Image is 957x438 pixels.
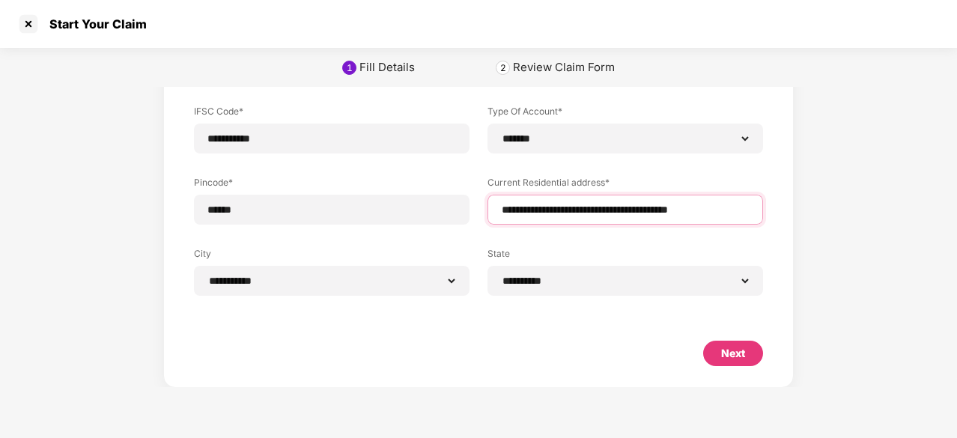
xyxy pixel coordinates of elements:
[40,16,147,31] div: Start Your Claim
[359,60,415,75] div: Fill Details
[487,176,763,195] label: Current Residential address*
[194,176,470,195] label: Pincode*
[194,105,470,124] label: IFSC Code*
[487,247,763,266] label: State
[487,105,763,124] label: Type Of Account*
[513,60,615,75] div: Review Claim Form
[500,62,506,73] div: 2
[347,62,353,73] div: 1
[721,345,745,362] div: Next
[194,247,470,266] label: City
